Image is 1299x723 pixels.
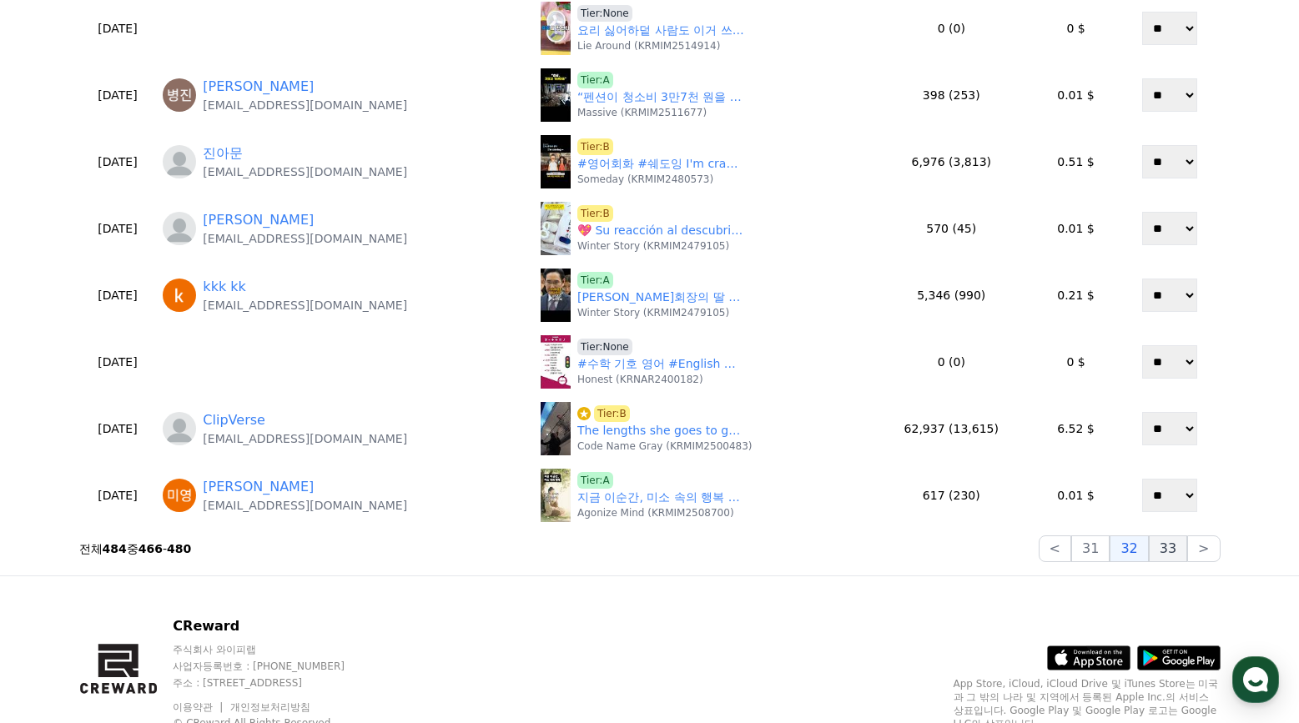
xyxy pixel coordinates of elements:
p: 주소 : [STREET_ADDRESS] [173,676,466,690]
td: [DATE] [79,395,157,462]
p: 주식회사 와이피랩 [173,643,466,656]
p: [EMAIL_ADDRESS][DOMAIN_NAME] [203,97,407,113]
td: 0 $ [1032,329,1120,395]
a: [PERSON_NAME] [203,77,314,97]
img: undefined [541,469,571,522]
p: Massive (KRMIM2511677) [577,106,707,119]
a: Tier:A [577,72,613,88]
td: 0.01 $ [1032,462,1120,529]
a: Tier:None [577,5,632,22]
a: 대화 [110,529,215,570]
p: Agonize Mind (KRMIM2508700) [577,506,734,520]
a: ClipVerse [203,410,265,430]
button: < [1039,535,1071,562]
img: 요리 싫어하덭 사람도 이거 쓰면 바뀝니다 #살림템 #생활용품 #마늘다지기 [541,2,571,55]
span: Tier:B [594,405,630,422]
td: 0.01 $ [1032,62,1120,128]
a: “펜션이 청소비 3만7천 원을 요구한다고?” #펜션 #호텔 #청소논란 #청소비 #펜션이용후기 #유료옵션 #여행정보 #핫이슈 #생활논란 [577,88,744,106]
a: Tier:B [577,405,630,422]
a: Tier:A [577,472,613,489]
img: https://lh3.googleusercontent.com/a/ACg8ocKXY5W5QLlZTQsKP2Nr6oegcd7SuKp6ANapZVAx3tJ9ff2go5M=s96-c [163,279,196,312]
img: https://lh3.googleusercontent.com/a/ACg8ocIzjwrbjih0ZvBbQv1SM1c0M8EjxrDs212q1wXqJt2qLKWZrg=s96-c [163,479,196,512]
img: “펜션이 청소비 3만7천 원을 요구한다고?” #펜션 #호텔 #청소논란 #청소비 #펜션이용후기 #유료옵션 #여행정보 #핫이슈 #생활논란 [541,68,571,122]
td: [DATE] [79,329,157,395]
strong: 480 [167,542,191,555]
span: 설정 [258,554,278,567]
p: [EMAIL_ADDRESS][DOMAIN_NAME] [203,430,407,447]
img: 💖 Su reacción al descubrir que será PAPÁ te hará llorar [541,202,571,255]
td: 0 (0) [871,329,1032,395]
a: 💖 Su reacción al descubrir que será PAPÁ te hará llorar [577,222,744,239]
strong: 466 [138,542,163,555]
a: kkk kk [203,277,245,297]
a: 진아문 [203,143,243,163]
a: 홈 [5,529,110,570]
a: Tier:B [577,205,613,222]
td: 62,937 (13,615) [871,395,1032,462]
p: 전체 중 - [79,540,192,557]
img: The lengths she goes to get the story… | #TheRookie [541,402,571,455]
td: 570 (45) [871,195,1032,262]
button: > [1187,535,1220,562]
p: Winter Story (KRMIM2479105) [577,306,729,319]
td: 6,976 (3,813) [871,128,1032,195]
td: 398 (253) [871,62,1032,128]
strong: 484 [103,542,127,555]
p: [EMAIL_ADDRESS][DOMAIN_NAME] [203,497,407,514]
button: 32 [1110,535,1148,562]
td: [DATE] [79,128,157,195]
span: 홈 [53,554,63,567]
td: 0.21 $ [1032,262,1120,329]
img: profile_blank.webp [163,412,196,445]
a: Tier:B [577,138,613,155]
a: 지금 이순간, 미소 속의 행복 #[DEMOGRAPHIC_DATA]말씀 #명언 #긍정의말 #좋은말 #인생조언#말씀이웃는다 [577,489,744,506]
td: [DATE] [79,62,157,128]
a: The lengths she goes to get the story… | #TheRookie [577,422,744,439]
a: 요리 싫어하덭 사람도 이거 쓰면 바뀝니다 #살림템 #생활용품 #마늘다지기 [577,22,744,39]
td: 617 (230) [871,462,1032,529]
td: 6.52 $ [1032,395,1120,462]
button: 31 [1071,535,1110,562]
p: Lie Around (KRMIM2514914) [577,39,720,53]
img: https://lh3.googleusercontent.com/a/ACg8ocJ4nUuzZDpF05wkg8VnLmTE0pORaVeySxNLk2_JqjRWqjKetg=s96-c [163,78,196,112]
a: #영어회화 #쉐도잉 I'm craving/I'm gonna pass out./ I'll be home late./ I couldn't hear you./ Pop the trunk. [577,155,744,173]
a: [PERSON_NAME] [203,210,314,230]
td: 0.51 $ [1032,128,1120,195]
img: https://cdn.creward.net/profile/user/profile_blank.webp [163,212,196,245]
img: #수학 기호 영어 #English #영어 한국어 발음 #영어 #언어 #단어 #영어 #shorts [541,335,571,389]
a: Tier:A [577,272,613,289]
p: [EMAIL_ADDRESS][DOMAIN_NAME] [203,297,407,314]
p: Someday (KRMIM2480573) [577,173,713,186]
button: 33 [1149,535,1187,562]
p: [EMAIL_ADDRESS][DOMAIN_NAME] [203,163,407,180]
img: #영어회화 #쉐도잉 I'm craving/I'm gonna pass out./ I'll be home late./ I couldn't hear you./ Pop the trunk. [541,135,571,188]
a: Tier:None [577,339,632,355]
span: 대화 [153,555,173,568]
p: [EMAIL_ADDRESS][DOMAIN_NAME] [203,230,407,247]
img: 이재용회장의 딸 이원주양 남자친구정체가 충격적인이유 [541,269,571,322]
a: 이용약관 [173,701,225,713]
td: 5,346 (990) [871,262,1032,329]
p: CReward [173,616,466,636]
p: Winter Story (KRMIM2479105) [577,239,729,253]
p: Honest (KRNAR2400182) [577,373,703,386]
td: [DATE] [79,195,157,262]
img: https://cdn.creward.net/profile/user/profile_blank.webp [163,145,196,178]
td: [DATE] [79,462,157,529]
p: 사업자등록번호 : [PHONE_NUMBER] [173,660,466,673]
td: 0.01 $ [1032,195,1120,262]
td: [DATE] [79,262,157,329]
a: 설정 [215,529,320,570]
p: Code Name Gray (KRMIM2500483) [577,439,753,453]
a: #수학 기호 영어 #English #영어 한국어 발음 #영어 #언어 #단어 #영어 #shorts [577,355,744,373]
a: 개인정보처리방침 [230,701,310,713]
a: [PERSON_NAME]회장의 딸 [PERSON_NAME]양 남자친구[PERSON_NAME]가 충격적인이유 [577,289,744,306]
a: [PERSON_NAME] [203,477,314,497]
